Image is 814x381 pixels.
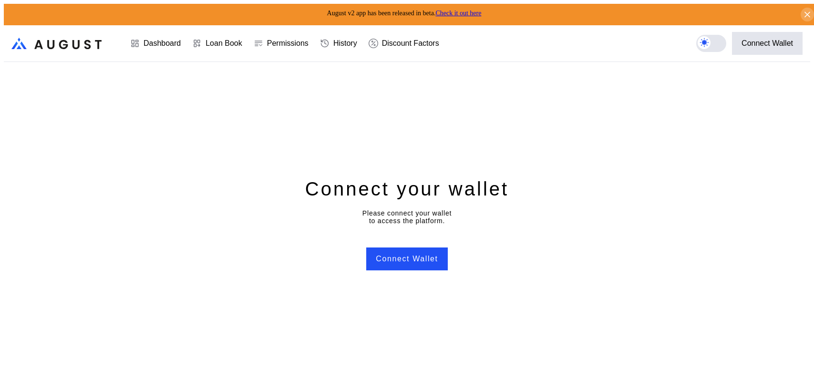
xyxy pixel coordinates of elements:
[124,26,186,61] a: Dashboard
[382,39,439,48] div: Discount Factors
[248,26,314,61] a: Permissions
[435,10,481,17] a: Check it out here
[366,247,447,270] button: Connect Wallet
[742,39,793,48] div: Connect Wallet
[732,32,803,55] button: Connect Wallet
[327,10,482,17] span: August v2 app has been released in beta.
[186,26,248,61] a: Loan Book
[333,39,357,48] div: History
[305,176,509,201] div: Connect your wallet
[363,26,445,61] a: Discount Factors
[314,26,363,61] a: History
[144,39,181,48] div: Dashboard
[267,39,309,48] div: Permissions
[206,39,242,48] div: Loan Book
[362,209,452,225] div: Please connect your wallet to access the platform.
